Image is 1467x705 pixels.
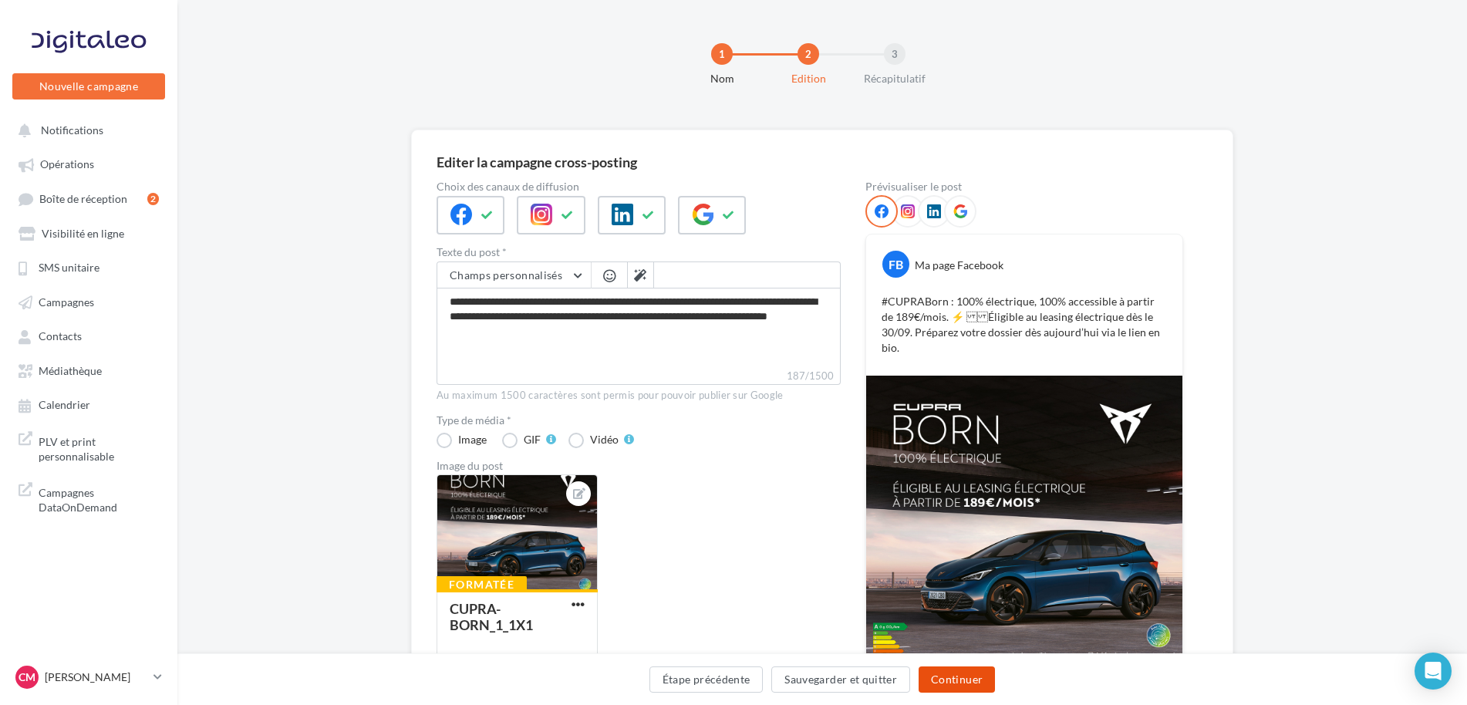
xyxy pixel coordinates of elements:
div: 2 [798,43,819,65]
button: Champs personnalisés [437,262,591,288]
a: Campagnes DataOnDemand [9,476,168,521]
div: Récapitulatif [845,71,944,86]
span: Campagnes DataOnDemand [39,482,159,515]
a: Médiathèque [9,356,168,384]
a: SMS unitaire [9,253,168,281]
span: Contacts [39,330,82,343]
label: Choix des canaux de diffusion [437,181,841,192]
div: Ma page Facebook [915,258,1003,273]
button: Notifications [9,116,162,143]
div: Open Intercom Messenger [1415,653,1452,690]
div: Nom [673,71,771,86]
div: Formatée [437,576,527,593]
button: Nouvelle campagne [12,73,165,100]
p: #CUPRABorn : 100% électrique, 100% accessible à partir de 189€/mois. ⚡️ Éligible au leasing élect... [882,294,1167,356]
div: 2 [147,193,159,205]
div: 3 [884,43,905,65]
div: Editer la campagne cross-posting [437,155,637,169]
span: Champs personnalisés [450,268,562,282]
label: 187/1500 [437,368,841,385]
a: Calendrier [9,390,168,418]
span: Notifications [41,123,103,137]
p: [PERSON_NAME] [45,670,147,685]
a: PLV et print personnalisable [9,425,168,471]
span: Boîte de réception [39,192,127,205]
span: Calendrier [39,399,90,412]
div: Image du post [437,460,841,471]
button: Continuer [919,666,995,693]
a: Campagnes [9,288,168,315]
div: Edition [759,71,858,86]
a: CM [PERSON_NAME] [12,663,165,692]
div: CUPRA-BORN_1_1X1 [450,600,533,633]
div: GIF [524,434,541,445]
div: Prévisualiser le post [865,181,1183,192]
a: Boîte de réception2 [9,184,168,213]
div: Au maximum 1500 caractères sont permis pour pouvoir publier sur Google [437,389,841,403]
span: Visibilité en ligne [42,227,124,240]
button: Sauvegarder et quitter [771,666,910,693]
span: CM [19,670,35,685]
div: FB [882,251,909,278]
div: 1 [711,43,733,65]
label: Type de média * [437,415,841,426]
span: Campagnes [39,295,94,309]
span: Opérations [40,158,94,171]
a: Opérations [9,150,168,177]
div: Vidéo [590,434,619,445]
button: Étape précédente [649,666,764,693]
span: Médiathèque [39,364,102,377]
a: Contacts [9,322,168,349]
label: Texte du post * [437,247,841,258]
div: Image [458,434,487,445]
span: SMS unitaire [39,261,99,275]
a: Visibilité en ligne [9,219,168,247]
span: PLV et print personnalisable [39,431,159,464]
